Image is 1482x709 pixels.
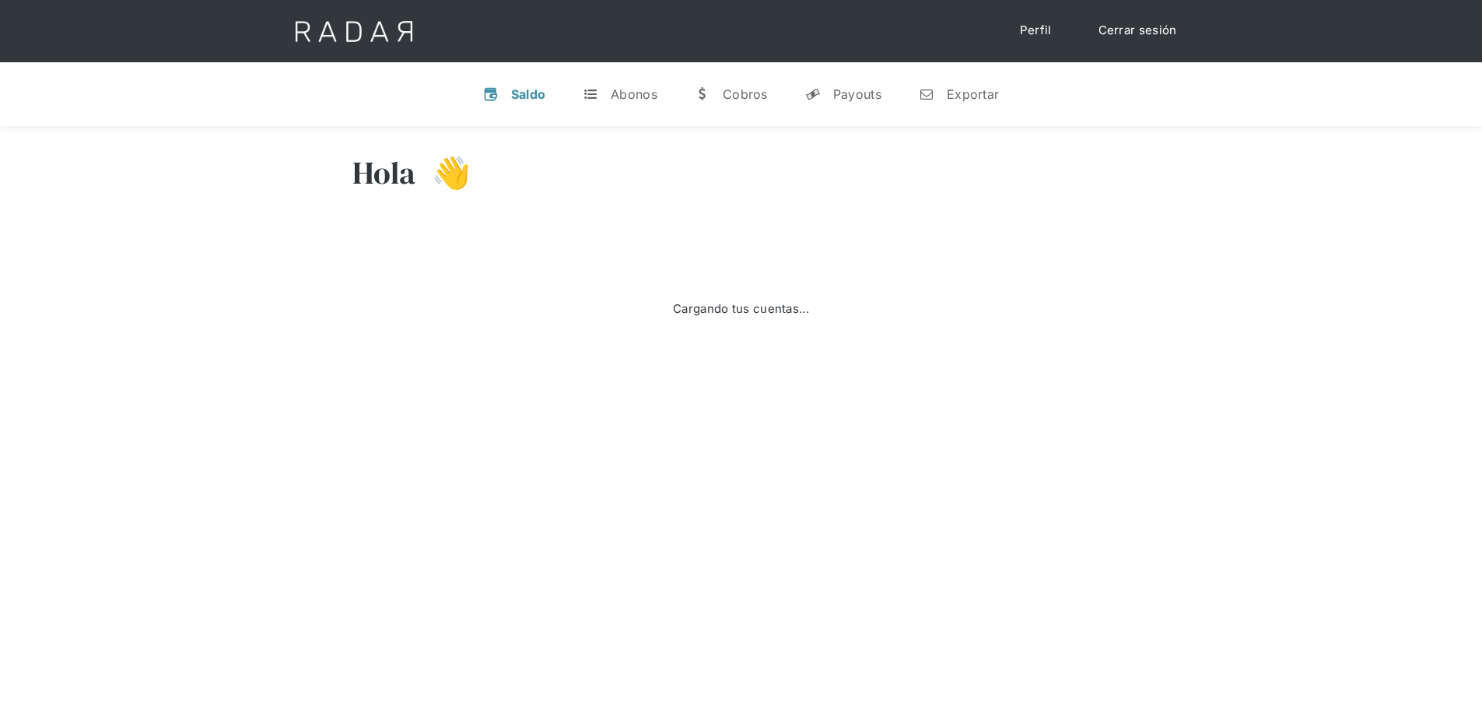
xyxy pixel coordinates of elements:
div: v [483,86,499,102]
a: Cerrar sesión [1083,16,1193,46]
div: Exportar [947,86,999,102]
h3: Hola [352,153,416,192]
a: Perfil [1004,16,1067,46]
div: Cargando tus cuentas... [673,300,809,318]
div: Cobros [723,86,768,102]
div: n [919,86,934,102]
div: Saldo [511,86,546,102]
div: w [695,86,710,102]
div: Payouts [833,86,881,102]
h3: 👋 [416,153,471,192]
div: y [805,86,821,102]
div: Abonos [611,86,657,102]
div: t [583,86,598,102]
